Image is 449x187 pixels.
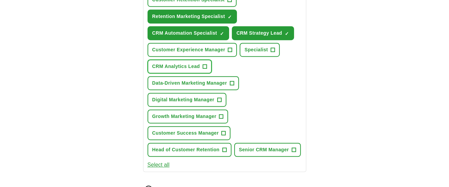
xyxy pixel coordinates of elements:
span: CRM Strategy Lead [237,30,282,37]
span: Digital Marketing Manager [152,96,214,103]
span: Customer Success Manager [152,130,219,137]
span: Head of Customer Retention [152,146,220,153]
span: Retention Marketing Specialist [152,13,225,20]
span: ✓ [285,31,289,36]
button: Specialist [240,43,280,57]
span: ✓ [220,31,224,36]
span: Senior CRM Manager [239,146,289,153]
span: ✓ [228,14,232,20]
button: Data-Driven Marketing Manager [148,76,239,90]
span: Specialist [244,46,268,53]
span: Growth Marketing Manager [152,113,217,120]
button: Digital Marketing Manager [148,93,226,107]
button: Customer Success Manager [148,126,231,140]
button: Senior CRM Manager [234,143,301,157]
button: Select all [148,161,170,169]
span: CRM Analytics Lead [152,63,200,70]
button: CRM Analytics Lead [148,60,212,73]
button: Retention Marketing Specialist✓ [148,10,237,23]
button: CRM Automation Specialist✓ [148,26,229,40]
span: Customer Experience Manager [152,46,225,53]
span: CRM Automation Specialist [152,30,217,37]
button: Customer Experience Manager [148,43,237,57]
button: Head of Customer Retention [148,143,231,157]
span: Data-Driven Marketing Manager [152,80,227,87]
button: Growth Marketing Manager [148,109,228,123]
button: CRM Strategy Lead✓ [232,26,294,40]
